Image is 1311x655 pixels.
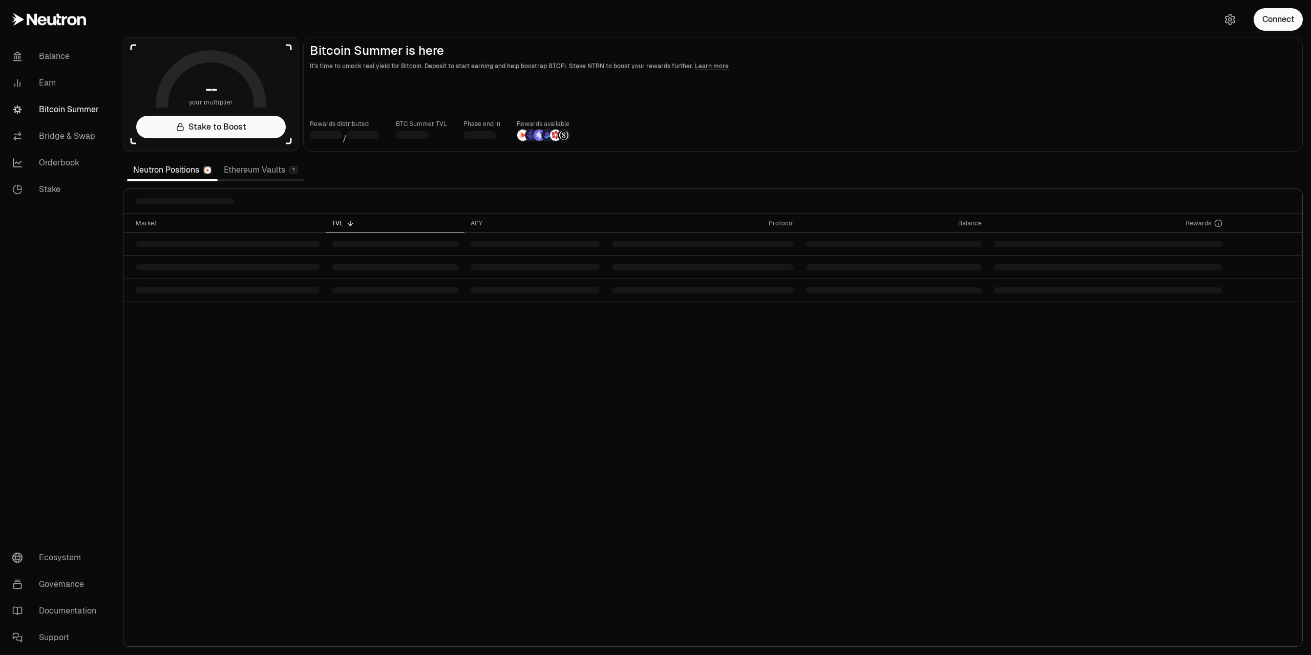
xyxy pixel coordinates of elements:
[4,571,111,598] a: Governance
[525,130,537,141] img: EtherFi Points
[4,96,111,123] a: Bitcoin Summer
[4,544,111,571] a: Ecosystem
[542,130,553,141] img: Bedrock Diamonds
[4,176,111,203] a: Stake
[310,44,1296,58] h2: Bitcoin Summer is here
[695,62,729,70] a: Learn more
[517,119,570,129] p: Rewards available
[558,130,569,141] img: Structured Points
[4,43,111,70] a: Balance
[471,219,599,227] div: APY
[4,70,111,96] a: Earn
[463,119,500,129] p: Phase end in
[310,61,1296,71] p: It's time to unlock real yield for Bitcoin. Deposit to start earning and help boostrap BTCFi. Sta...
[4,123,111,150] a: Bridge & Swap
[189,97,234,108] span: your multiplier
[332,219,458,227] div: TVL
[136,116,286,138] a: Stake to Boost
[1254,8,1303,31] button: Connect
[396,119,447,129] p: BTC Summer TVL
[517,130,528,141] img: NTRN
[310,129,379,145] div: /
[205,81,217,97] h1: --
[127,160,218,180] a: Neutron Positions
[136,219,320,227] div: Market
[204,167,211,174] img: Neutron Logo
[4,598,111,624] a: Documentation
[4,624,111,651] a: Support
[806,219,982,227] div: Balance
[534,130,545,141] img: Solv Points
[4,150,111,176] a: Orderbook
[612,219,794,227] div: Protocol
[218,160,304,180] a: Ethereum Vaults
[550,130,561,141] img: Mars Fragments
[310,119,379,129] p: Rewards distributed
[1186,219,1211,227] span: Rewards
